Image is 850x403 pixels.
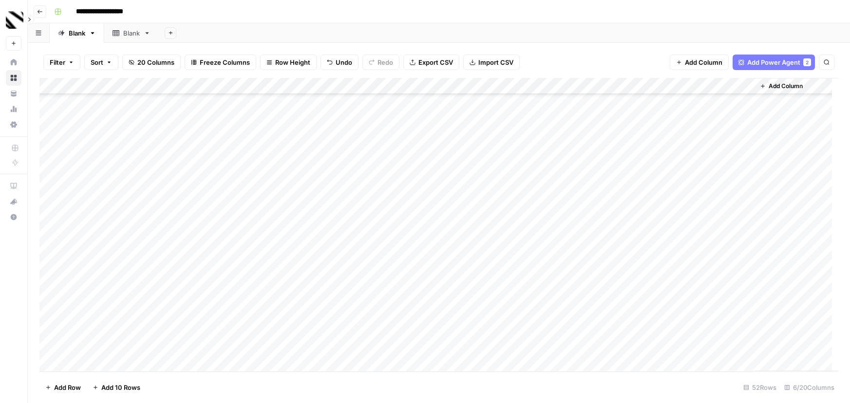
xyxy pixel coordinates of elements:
a: Your Data [6,86,21,101]
button: Help + Support [6,209,21,225]
button: Add Row [39,380,87,395]
a: Blank [50,23,104,43]
a: Blank [104,23,159,43]
div: Blank [69,28,85,38]
button: Import CSV [463,55,520,70]
button: Add 10 Rows [87,380,146,395]
button: Workspace: Canyon [6,8,21,32]
a: Browse [6,70,21,86]
a: Usage [6,101,21,117]
a: Settings [6,117,21,132]
span: 20 Columns [137,57,174,67]
div: Blank [123,28,140,38]
span: Freeze Columns [200,57,250,67]
span: Sort [91,57,103,67]
a: AirOps Academy [6,178,21,194]
span: Undo [336,57,352,67]
span: 2 [806,58,809,66]
span: Export CSV [418,57,453,67]
span: Redo [378,57,393,67]
div: 52 Rows [739,380,780,395]
button: Export CSV [403,55,459,70]
img: Canyon Logo [6,11,23,29]
button: Row Height [260,55,317,70]
button: 20 Columns [122,55,181,70]
button: Freeze Columns [185,55,256,70]
div: 6/20 Columns [780,380,838,395]
span: Add Column [769,82,803,91]
button: Redo [362,55,399,70]
span: Add 10 Rows [101,383,140,392]
span: Import CSV [478,57,513,67]
span: Row Height [275,57,310,67]
button: What's new? [6,194,21,209]
a: Home [6,55,21,70]
span: Add Power Agent [747,57,800,67]
span: Add Row [54,383,81,392]
span: Add Column [685,57,722,67]
button: Add Column [670,55,729,70]
button: Filter [43,55,80,70]
button: Sort [84,55,118,70]
button: Add Column [756,80,807,92]
div: 2 [803,58,811,66]
button: Add Power Agent2 [733,55,815,70]
button: Undo [321,55,359,70]
span: Filter [50,57,65,67]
